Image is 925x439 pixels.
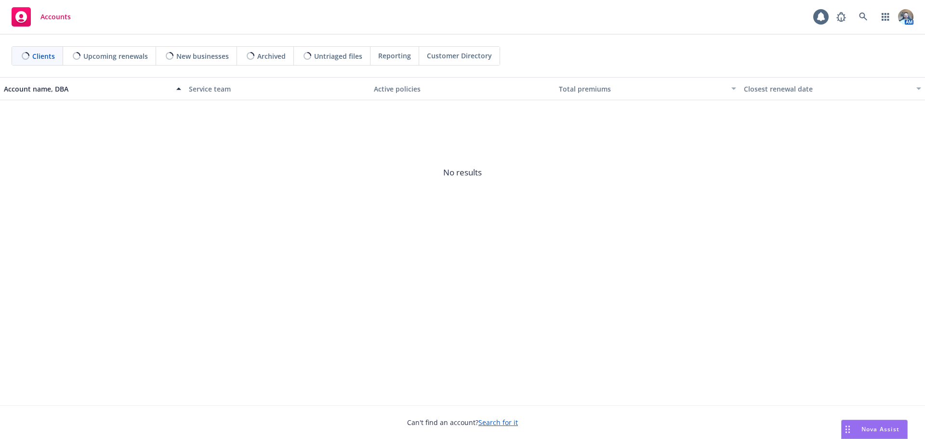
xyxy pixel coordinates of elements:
button: Nova Assist [841,420,908,439]
div: Drag to move [842,420,854,439]
span: Reporting [378,51,411,61]
span: Upcoming renewals [83,51,148,61]
span: New businesses [176,51,229,61]
span: Accounts [40,13,71,21]
a: Search for it [478,418,518,427]
button: Closest renewal date [740,77,925,100]
span: Clients [32,51,55,61]
div: Service team [189,84,366,94]
span: Customer Directory [427,51,492,61]
div: Account name, DBA [4,84,171,94]
button: Active policies [370,77,555,100]
img: photo [898,9,913,25]
span: Nova Assist [861,425,899,433]
span: Untriaged files [314,51,362,61]
a: Search [854,7,873,27]
a: Switch app [876,7,895,27]
span: Can't find an account? [407,417,518,427]
span: Archived [257,51,286,61]
div: Total premiums [559,84,726,94]
a: Accounts [8,3,75,30]
button: Service team [185,77,370,100]
a: Report a Bug [832,7,851,27]
div: Active policies [374,84,551,94]
div: Closest renewal date [744,84,911,94]
button: Total premiums [555,77,740,100]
